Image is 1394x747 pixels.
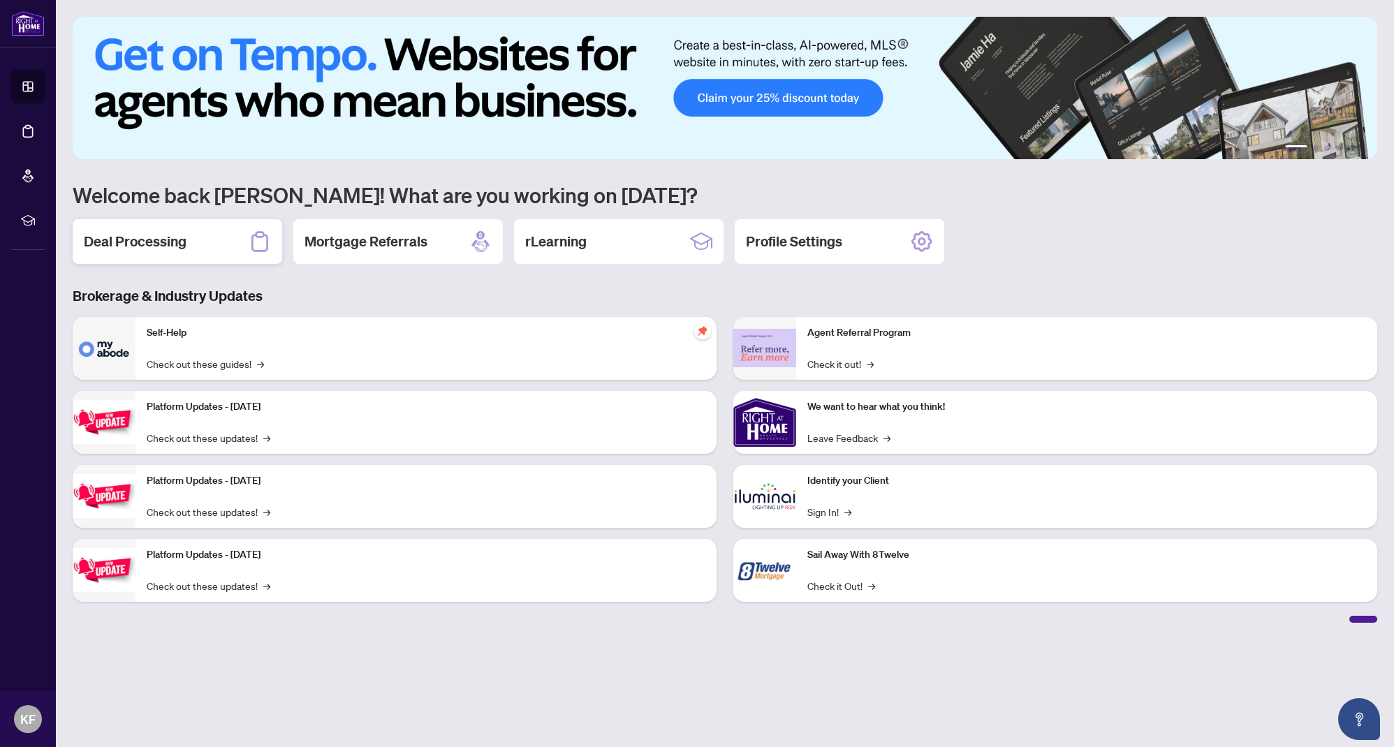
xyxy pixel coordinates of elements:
h3: Brokerage & Industry Updates [73,286,1377,306]
h2: Profile Settings [746,232,842,251]
p: Platform Updates - [DATE] [147,399,705,415]
button: 4 [1335,145,1341,151]
p: Sail Away With 8Twelve [807,547,1366,563]
h1: Welcome back [PERSON_NAME]! What are you working on [DATE]? [73,182,1377,208]
a: Sign In!→ [807,504,851,519]
p: Platform Updates - [DATE] [147,547,705,563]
h2: rLearning [525,232,587,251]
p: Self-Help [147,325,705,341]
p: We want to hear what you think! [807,399,1366,415]
span: → [844,504,851,519]
img: Identify your Client [733,465,796,528]
h2: Mortgage Referrals [305,232,427,251]
span: → [257,356,264,371]
img: Platform Updates - July 21, 2025 [73,400,135,444]
a: Check out these updates!→ [147,504,270,519]
p: Platform Updates - [DATE] [147,473,705,489]
a: Check it Out!→ [807,578,875,593]
span: → [263,504,270,519]
p: Identify your Client [807,473,1366,489]
a: Check out these updates!→ [147,430,270,445]
button: 2 [1313,145,1319,151]
span: pushpin [694,323,711,339]
button: Open asap [1338,698,1380,740]
img: Platform Updates - June 23, 2025 [73,548,135,592]
a: Leave Feedback→ [807,430,890,445]
img: We want to hear what you think! [733,391,796,454]
img: Platform Updates - July 8, 2025 [73,474,135,518]
img: Agent Referral Program [733,329,796,367]
a: Check out these guides!→ [147,356,264,371]
button: 3 [1324,145,1330,151]
span: → [868,578,875,593]
img: logo [11,10,45,36]
img: Self-Help [73,317,135,380]
span: → [867,356,874,371]
a: Check out these updates!→ [147,578,270,593]
h2: Deal Processing [84,232,186,251]
span: → [263,578,270,593]
span: KF [20,709,36,729]
button: 6 [1358,145,1363,151]
img: Sail Away With 8Twelve [733,539,796,602]
p: Agent Referral Program [807,325,1366,341]
button: 1 [1285,145,1307,151]
img: Slide 0 [73,17,1377,159]
span: → [263,430,270,445]
button: 5 [1347,145,1352,151]
span: → [883,430,890,445]
a: Check it out!→ [807,356,874,371]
